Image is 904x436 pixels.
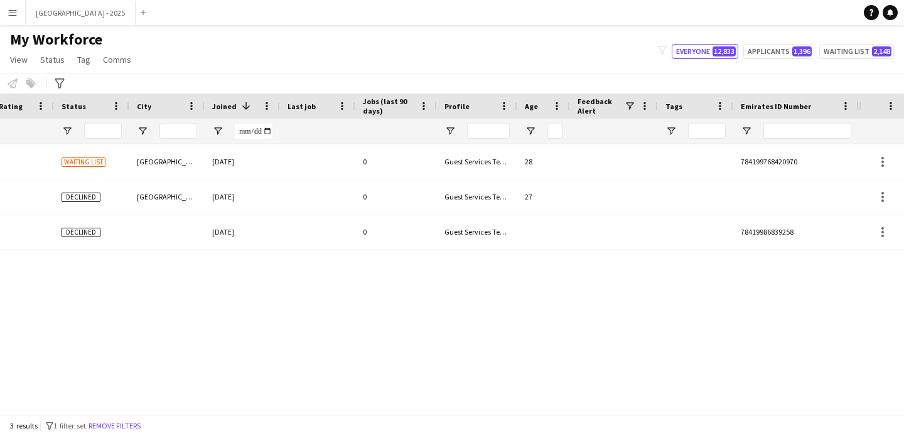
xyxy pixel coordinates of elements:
button: Remove filters [86,419,143,433]
div: [DATE] [205,215,280,249]
span: 2,148 [872,46,891,56]
div: Guest Services Team [437,144,517,179]
div: [GEOGRAPHIC_DATA] [129,144,205,179]
button: Applicants1,396 [743,44,814,59]
a: Tag [72,51,95,68]
span: Tags [665,102,682,111]
div: [GEOGRAPHIC_DATA] [129,179,205,214]
span: Joined [212,102,237,111]
span: Tag [77,54,90,65]
span: 1 filter set [53,421,86,430]
div: 0 [355,179,437,214]
input: Age Filter Input [547,124,562,139]
div: Guest Services Team [437,179,517,214]
span: City [137,102,151,111]
span: Declined [62,228,100,237]
input: Emirates ID Number Filter Input [763,124,851,139]
button: Waiting list2,148 [819,44,894,59]
span: My Workforce [10,30,102,49]
input: Tags Filter Input [688,124,726,139]
button: Open Filter Menu [741,125,752,137]
button: Everyone12,833 [672,44,738,59]
input: Profile Filter Input [467,124,510,139]
span: Jobs (last 90 days) [363,97,414,115]
button: [GEOGRAPHIC_DATA] - 2025 [26,1,136,25]
span: 1,396 [792,46,812,56]
span: Emirates ID Number [741,102,811,111]
div: [DATE] [205,144,280,179]
div: [DATE] [205,179,280,214]
button: Open Filter Menu [525,125,536,137]
input: City Filter Input [159,124,197,139]
button: Open Filter Menu [62,125,73,137]
a: Comms [98,51,136,68]
button: Open Filter Menu [137,125,148,137]
a: Status [35,51,70,68]
span: Comms [103,54,131,65]
input: Status Filter Input [84,124,122,139]
span: 12,833 [713,46,736,56]
button: Open Filter Menu [212,125,223,137]
button: Open Filter Menu [665,125,677,137]
div: 0 [355,144,437,179]
app-action-btn: Advanced filters [52,76,67,91]
a: View [5,51,33,68]
span: 784199768420970 [741,157,797,166]
div: 0 [355,215,437,249]
span: Status [62,102,86,111]
div: 27 [517,179,570,214]
span: View [10,54,28,65]
span: Declined [62,193,100,202]
span: Status [40,54,65,65]
input: Joined Filter Input [235,124,272,139]
button: Open Filter Menu [444,125,456,137]
span: Waiting list [62,157,105,167]
span: Feedback Alert [578,97,624,115]
span: 78419986839258 [741,227,794,237]
span: Age [525,102,538,111]
div: Guest Services Team [437,215,517,249]
span: Profile [444,102,470,111]
span: Last job [288,102,316,111]
div: 28 [517,144,570,179]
